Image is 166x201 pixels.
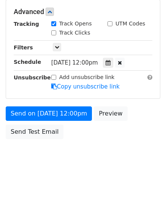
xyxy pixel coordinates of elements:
a: Copy unsubscribe link [51,83,120,90]
strong: Tracking [14,21,39,27]
a: Preview [94,106,127,121]
strong: Filters [14,44,33,51]
span: [DATE] 12:00pm [51,59,98,66]
label: UTM Codes [115,20,145,28]
strong: Unsubscribe [14,74,51,81]
a: Send on [DATE] 12:00pm [6,106,92,121]
label: Track Clicks [59,29,90,37]
label: Track Opens [59,20,92,28]
a: Send Test Email [6,125,63,139]
h5: Advanced [14,8,152,16]
label: Add unsubscribe link [59,73,115,81]
strong: Schedule [14,59,41,65]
